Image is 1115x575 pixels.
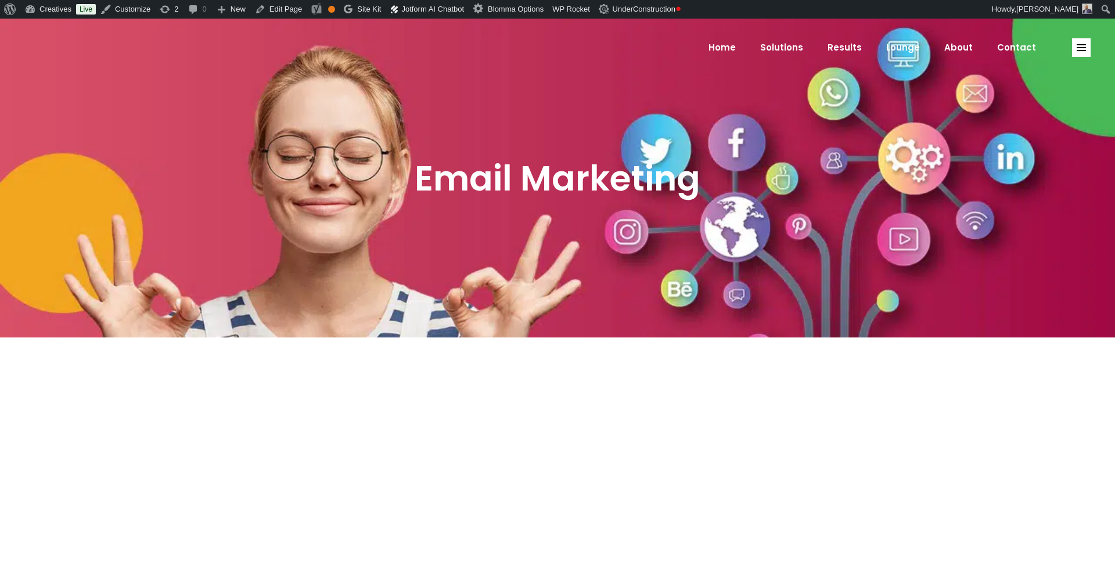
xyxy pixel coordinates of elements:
a: Contact [985,33,1048,63]
span: Site Kit [357,5,381,13]
a: Lounge [874,33,932,63]
a: About [932,33,985,63]
h2: Email Marketing [209,157,906,199]
img: Creatives | Email Marketing [1082,3,1092,14]
a: Live [76,4,96,15]
span: Lounge [886,33,920,63]
span: Contact [997,33,1036,63]
div: OK [328,6,335,13]
span: Home [708,33,736,63]
span: Results [828,33,862,63]
a: Solutions [748,33,815,63]
span: [PERSON_NAME] [1016,5,1078,13]
a: Results [815,33,874,63]
a: Home [696,33,748,63]
span: Solutions [760,33,803,63]
span: About [944,33,973,63]
a: link [1072,38,1091,57]
img: Creatives | Email Marketing [599,4,610,14]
